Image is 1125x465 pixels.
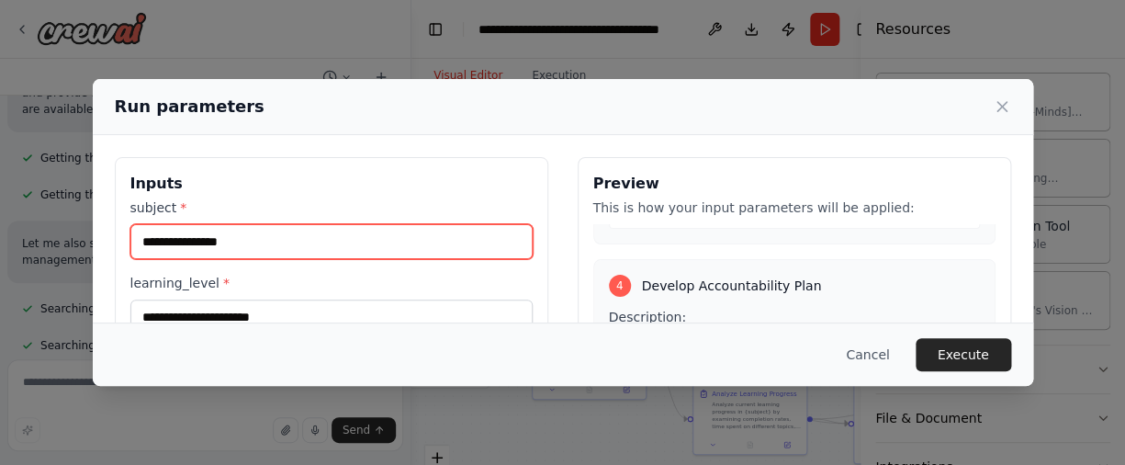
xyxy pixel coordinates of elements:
label: subject [130,198,533,217]
p: This is how your input parameters will be applied: [593,198,996,217]
h3: Preview [593,173,996,195]
h3: Inputs [130,173,533,195]
button: Execute [916,338,1011,371]
button: Cancel [831,338,904,371]
div: 4 [609,275,631,297]
span: Develop Accountability Plan [642,277,822,295]
label: learning_level [130,274,533,292]
h2: Run parameters [115,94,264,119]
span: Description: [609,310,686,324]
